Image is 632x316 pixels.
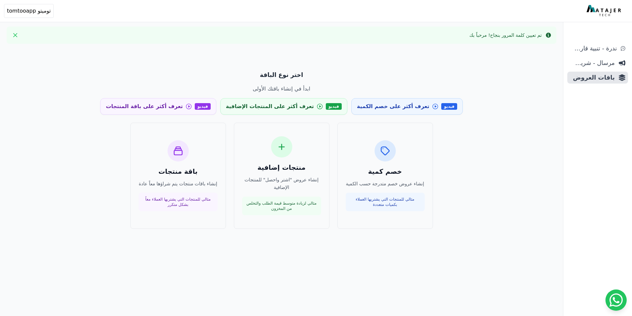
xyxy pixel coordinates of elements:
[587,5,623,17] img: MatajerTech Logo
[570,58,615,68] span: مرسال - شريط دعاية
[351,98,463,115] a: فيديو تعرف أكثر على خصم الكمية
[143,197,214,207] p: مثالي للمنتجات التي يشتريها العملاء معاً بشكل متكرر
[441,103,457,110] span: فيديو
[326,103,342,110] span: فيديو
[61,85,502,93] p: ابدأ في إنشاء باقتك الأولى
[346,167,425,176] h3: خصم كمية
[570,44,617,53] span: ندرة - تنبية قارب علي النفاذ
[220,98,347,115] a: فيديو تعرف أكثر على المنتجات الإضافية
[226,102,314,110] span: تعرف أكثر على المنتجات الإضافية
[346,180,425,188] p: إنشاء عروض خصم متدرجة حسب الكمية
[10,30,21,40] button: Close
[139,167,218,176] h3: باقة منتجات
[242,176,321,191] p: إنشاء عروض "اشتر واحصل" للمنتجات الإضافية
[100,98,216,115] a: فيديو تعرف أكثر على باقة المنتجات
[139,180,218,188] p: إنشاء باقات منتجات يتم شراؤها معاً عادة
[61,70,502,80] p: اختر نوع الباقة
[350,197,421,207] p: مثالي للمنتجات التي يشتريها العملاء بكميات متعددة
[469,32,542,38] div: تم تعيين كلمة المرور بنجاح! مرحباً بك
[4,4,54,18] button: توميتو tomtooapp
[106,102,183,110] span: تعرف أكثر على باقة المنتجات
[7,7,51,15] span: توميتو tomtooapp
[357,102,429,110] span: تعرف أكثر على خصم الكمية
[570,73,615,82] span: باقات العروض
[246,201,317,211] p: مثالي لزيادة متوسط قيمة الطلب والتخلص من المخزون
[242,163,321,172] h3: منتجات إضافية
[195,103,211,110] span: فيديو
